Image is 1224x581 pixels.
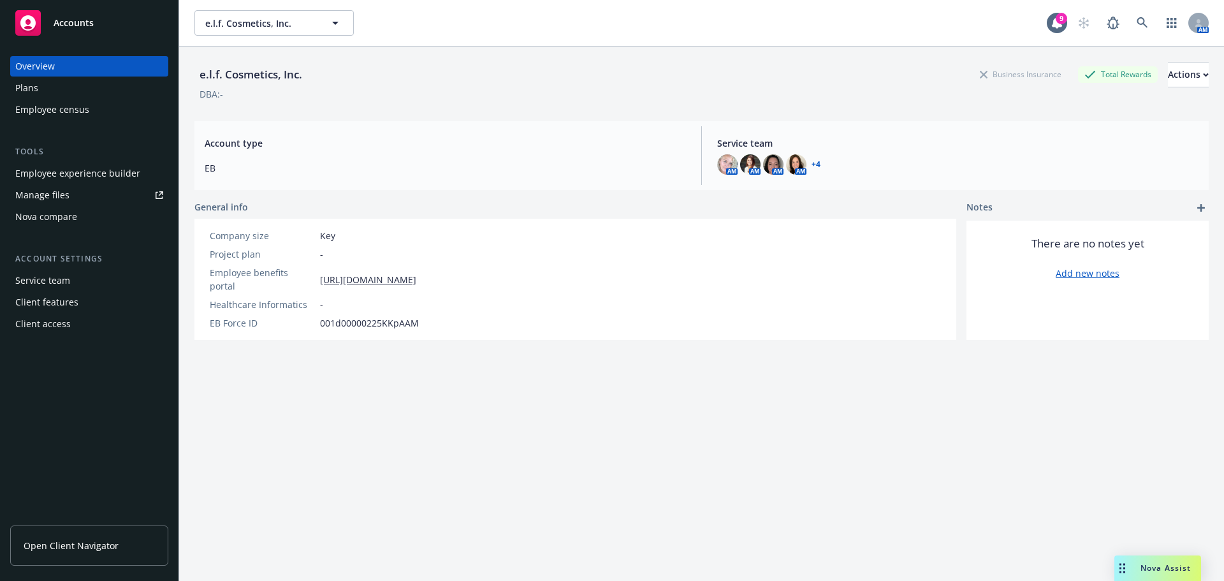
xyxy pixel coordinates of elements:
[205,161,686,175] span: EB
[10,185,168,205] a: Manage files
[194,10,354,36] button: e.l.f. Cosmetics, Inc.
[812,161,820,168] a: +4
[10,5,168,41] a: Accounts
[210,298,315,311] div: Healthcare Informatics
[15,292,78,313] div: Client features
[320,273,416,286] a: [URL][DOMAIN_NAME]
[15,270,70,291] div: Service team
[10,314,168,334] a: Client access
[15,163,140,184] div: Employee experience builder
[740,154,761,175] img: photo
[15,99,89,120] div: Employee census
[205,17,316,30] span: e.l.f. Cosmetics, Inc.
[320,229,335,242] span: Key
[786,154,806,175] img: photo
[200,87,223,101] div: DBA: -
[763,154,783,175] img: photo
[10,207,168,227] a: Nova compare
[1056,13,1067,24] div: 9
[210,316,315,330] div: EB Force ID
[1114,555,1201,581] button: Nova Assist
[194,66,307,83] div: e.l.f. Cosmetics, Inc.
[1159,10,1184,36] a: Switch app
[1031,236,1144,251] span: There are no notes yet
[1140,563,1191,573] span: Nova Assist
[10,56,168,77] a: Overview
[973,66,1068,82] div: Business Insurance
[1168,62,1209,87] button: Actions
[1056,267,1119,280] a: Add new notes
[24,539,119,552] span: Open Client Navigator
[1114,555,1130,581] div: Drag to move
[717,136,1198,150] span: Service team
[15,78,38,98] div: Plans
[10,292,168,313] a: Client features
[10,270,168,291] a: Service team
[15,56,55,77] div: Overview
[320,298,323,311] span: -
[10,99,168,120] a: Employee census
[210,229,315,242] div: Company size
[1100,10,1126,36] a: Report a Bug
[210,266,315,293] div: Employee benefits portal
[194,200,248,214] span: General info
[205,136,686,150] span: Account type
[15,185,69,205] div: Manage files
[1071,10,1096,36] a: Start snowing
[210,247,315,261] div: Project plan
[320,247,323,261] span: -
[10,145,168,158] div: Tools
[320,316,419,330] span: 001d00000225KKpAAM
[10,78,168,98] a: Plans
[10,163,168,184] a: Employee experience builder
[1078,66,1158,82] div: Total Rewards
[717,154,738,175] img: photo
[1130,10,1155,36] a: Search
[54,18,94,28] span: Accounts
[15,314,71,334] div: Client access
[966,200,993,216] span: Notes
[1193,200,1209,216] a: add
[15,207,77,227] div: Nova compare
[10,253,168,265] div: Account settings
